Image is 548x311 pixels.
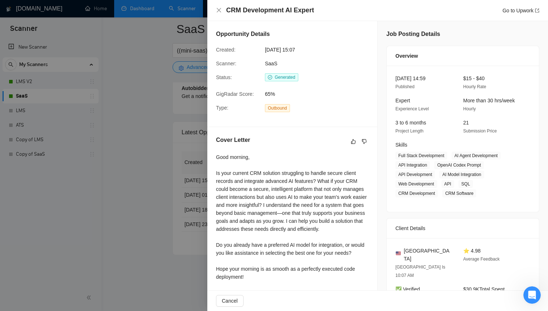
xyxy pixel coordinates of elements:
span: 3 to 6 months [395,120,426,126]
span: AI Agent Development [452,152,501,160]
span: Status: [216,74,232,80]
span: 65% [265,90,374,98]
div: Good morning, Is your current CRM solution struggling to handle secure client records and integra... [216,153,369,281]
span: Submission Price [463,128,497,134]
span: [DATE] 14:59 [395,75,425,81]
span: Average Feedback [463,257,500,262]
span: ✅ Verified [395,286,420,292]
span: [GEOGRAPHIC_DATA] Is 10:07 AM [395,265,445,278]
span: Skills [395,142,407,148]
h5: Cover Letter [216,136,250,144]
img: 🇺🇸 [396,251,401,256]
span: Type: [216,105,228,111]
div: Client Details [395,218,530,238]
span: API Integration [395,161,430,169]
span: CRM Development [395,189,438,197]
span: check-circle [268,75,272,79]
span: Generated [275,75,295,80]
span: Hourly Rate [463,84,486,89]
span: Overview [395,52,418,60]
h4: CRM Development AI Expert [226,6,314,15]
span: Published [395,84,415,89]
button: like [349,137,358,146]
button: Close [216,7,222,13]
span: CRM Software [442,189,476,197]
span: export [535,8,539,13]
span: Outbound [265,104,290,112]
iframe: Intercom live chat [523,286,541,304]
span: ⭐ 4.98 [463,248,481,254]
span: AI Model Integration [439,171,484,179]
span: Scanner: [216,61,236,66]
span: close [216,7,222,13]
span: API [441,180,454,188]
span: API Development [395,171,435,179]
button: dislike [360,137,369,146]
h5: Opportunity Details [216,30,270,38]
span: 21 [463,120,469,126]
span: Project Length [395,128,423,134]
a: Go to Upworkexport [502,8,539,13]
span: SaaS [265,61,277,66]
span: SQL [458,180,473,188]
span: dislike [362,139,367,144]
span: like [351,139,356,144]
span: $15 - $40 [463,75,485,81]
span: Web Development [395,180,437,188]
span: Full Stack Development [395,152,447,160]
button: Cancel [216,295,244,307]
span: Experience Level [395,106,429,111]
h5: Job Posting Details [386,30,440,38]
span: Expert [395,98,410,103]
span: More than 30 hrs/week [463,98,515,103]
span: Hourly [463,106,476,111]
span: OpenAI Codex Prompt [434,161,484,169]
span: Cancel [222,297,238,305]
span: [GEOGRAPHIC_DATA] [404,247,452,263]
span: $30.9K Total Spent [463,286,505,292]
span: GigRadar Score: [216,91,254,97]
span: Created: [216,47,236,53]
span: [DATE] 15:07 [265,46,374,54]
